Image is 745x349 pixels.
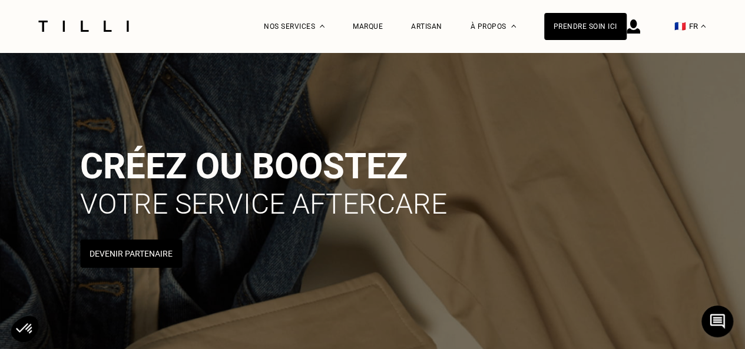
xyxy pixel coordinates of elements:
[353,22,383,31] a: Marque
[34,21,133,32] img: Logo du service de couturière Tilli
[80,240,182,268] button: Devenir Partenaire
[701,25,706,28] img: menu déroulant
[627,19,640,34] img: icône connexion
[320,25,325,28] img: Menu déroulant
[511,25,516,28] img: Menu déroulant à propos
[80,145,408,187] span: Créez ou boostez
[411,22,442,31] a: Artisan
[544,13,627,40] a: Prendre soin ici
[674,21,686,32] span: 🇫🇷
